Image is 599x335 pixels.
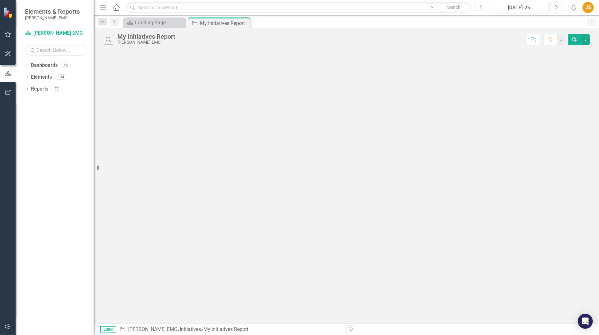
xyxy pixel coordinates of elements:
div: My Initiatives Report [117,33,175,40]
span: Editor [100,326,116,333]
input: Search ClearPoint... [126,2,471,13]
a: [PERSON_NAME] EMC [128,326,177,332]
div: [PERSON_NAME] EMC [117,40,175,45]
a: Reports [31,86,48,93]
small: [PERSON_NAME] EMC [25,15,80,20]
button: JS [582,2,594,13]
div: Open Intercom Messenger [578,314,593,329]
a: Landing Page [125,19,184,27]
div: 45 [61,63,71,68]
div: 27 [51,86,61,91]
a: Dashboards [31,62,58,69]
a: Initiatives [180,326,201,332]
div: » » [119,326,342,333]
div: My Initiatives Report [200,19,249,27]
button: [DATE]-25 [489,2,549,13]
div: [DATE]-25 [491,4,547,12]
input: Search Below... [25,45,87,56]
span: Search [447,5,460,10]
a: [PERSON_NAME] EMC [25,30,87,37]
div: My Initiatives Report [203,326,248,332]
div: Landing Page [135,19,184,27]
button: Search [438,3,469,12]
span: Elements & Reports [25,8,80,15]
img: ClearPoint Strategy [3,7,14,18]
a: Elements [31,74,52,81]
div: 134 [55,75,67,80]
